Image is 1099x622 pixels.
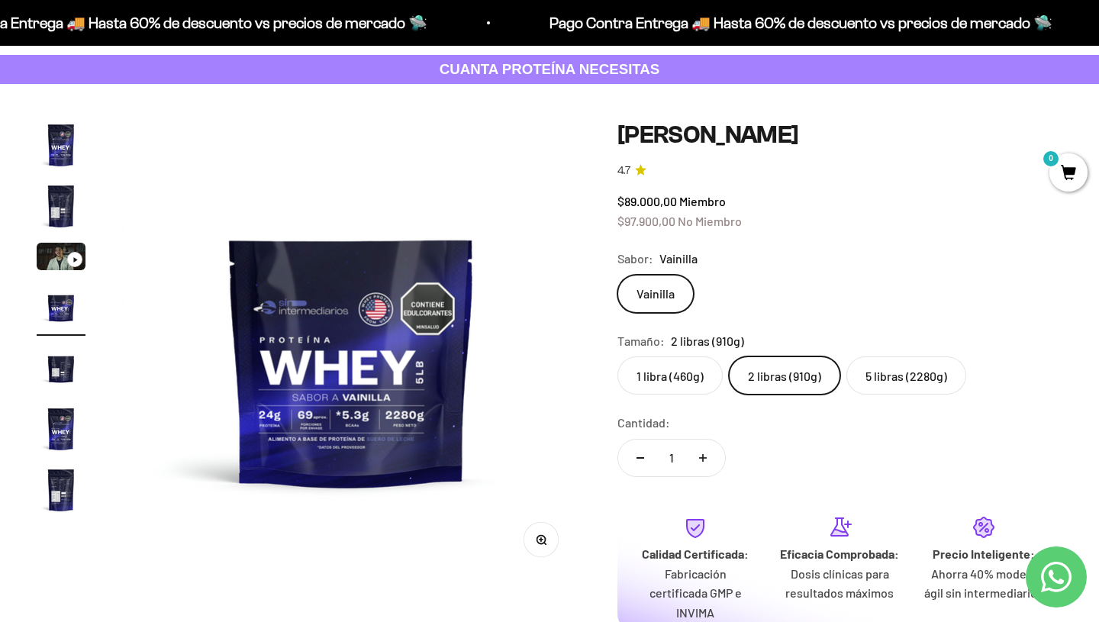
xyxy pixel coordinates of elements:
[933,546,1035,561] strong: Precio Inteligente:
[780,564,900,603] p: Dosis clínicas para resultados máximos
[37,182,85,230] img: Proteína Whey - Vainilla
[617,163,1062,179] a: 4.74.7 de 5.0 estrellas
[18,148,316,175] div: Un mensaje de garantía de satisfacción visible.
[18,24,316,60] p: ¿Qué te daría la seguridad final para añadir este producto a tu carrito?
[37,466,85,519] button: Ir al artículo 7
[780,546,899,561] strong: Eficacia Comprobada:
[618,440,662,476] button: Reducir cantidad
[617,121,1062,150] h1: [PERSON_NAME]
[617,214,675,228] span: $97.900,00
[18,118,316,144] div: Más detalles sobre la fecha exacta de entrega.
[37,243,85,275] button: Ir al artículo 3
[37,182,85,235] button: Ir al artículo 2
[37,466,85,514] img: Proteína Whey - Vainilla
[1042,150,1060,168] mark: 0
[37,282,85,331] img: Proteína Whey - Vainilla
[18,73,316,114] div: Un aval de expertos o estudios clínicos en la página.
[37,404,85,458] button: Ir al artículo 6
[659,249,698,269] span: Vainilla
[122,121,581,579] img: Proteína Whey - Vainilla
[642,546,749,561] strong: Calidad Certificada:
[37,282,85,336] button: Ir al artículo 4
[679,194,726,208] span: Miembro
[37,343,85,392] img: Proteína Whey - Vainilla
[248,227,316,253] button: Enviar
[678,214,742,228] span: No Miembro
[681,440,725,476] button: Aumentar cantidad
[924,564,1044,603] p: Ahorra 40% modelo ágil sin intermediarios
[250,227,314,253] span: Enviar
[37,343,85,397] button: Ir al artículo 5
[1049,166,1088,182] a: 0
[617,331,665,351] legend: Tamaño:
[440,61,660,77] strong: CUANTA PROTEÍNA NECESITAS
[617,249,653,269] legend: Sabor:
[671,331,744,351] span: 2 libras (910g)
[37,121,85,169] img: Proteína Whey - Vainilla
[548,11,1051,35] p: Pago Contra Entrega 🚚 Hasta 60% de descuento vs precios de mercado 🛸
[617,194,677,208] span: $89.000,00
[37,404,85,453] img: Proteína Whey - Vainilla
[617,163,630,179] span: 4.7
[18,179,316,220] div: La confirmación de la pureza de los ingredientes.
[37,121,85,174] button: Ir al artículo 1
[617,413,670,433] label: Cantidad:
